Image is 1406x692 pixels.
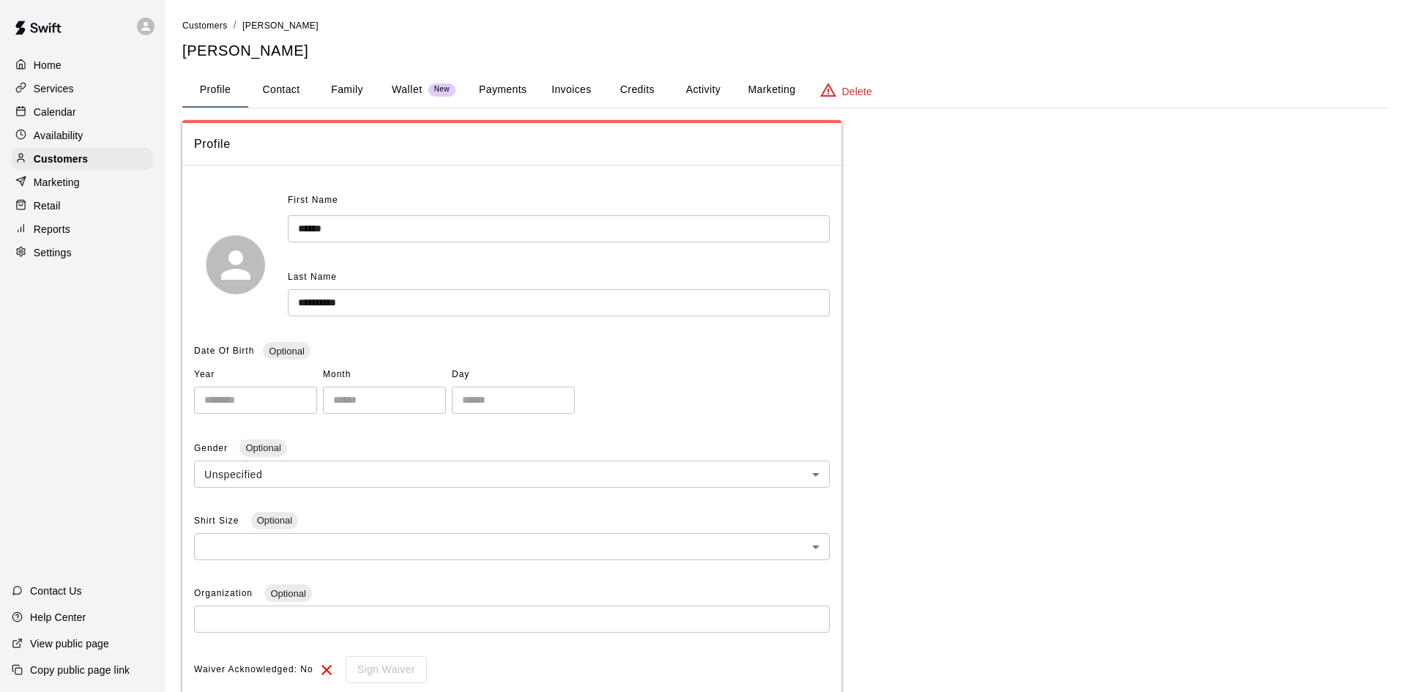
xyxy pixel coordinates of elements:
a: Customers [12,148,153,170]
div: To sign waivers in admin, this feature must be enabled in general settings [335,656,427,683]
p: Retail [34,198,61,213]
span: Day [452,363,575,387]
span: Gender [194,443,231,453]
a: Calendar [12,101,153,123]
span: Profile [194,135,830,154]
p: Copy public page link [30,663,130,677]
span: Last Name [288,272,337,282]
a: Settings [12,242,153,264]
h5: [PERSON_NAME] [182,41,1388,61]
button: Activity [670,72,736,108]
button: Family [314,72,380,108]
p: Marketing [34,175,80,190]
p: Wallet [392,82,423,97]
p: Services [34,81,74,96]
p: Help Center [30,610,86,625]
p: Customers [34,152,88,166]
div: Unspecified [194,461,830,488]
p: Delete [842,84,872,99]
span: Shirt Size [194,516,242,526]
span: Waiver Acknowledged: No [194,658,313,682]
span: Month [323,363,446,387]
li: / [234,18,237,33]
span: Customers [182,21,228,31]
p: Settings [34,245,72,260]
span: Optional [263,346,310,357]
a: Reports [12,218,153,240]
button: Profile [182,72,248,108]
span: Organization [194,588,256,598]
span: Optional [251,515,298,526]
span: Optional [239,442,286,453]
button: Payments [467,72,538,108]
div: basic tabs example [182,72,1388,108]
nav: breadcrumb [182,18,1388,34]
span: New [428,85,455,94]
a: Customers [182,19,228,31]
p: Calendar [34,105,76,119]
button: Credits [604,72,670,108]
a: Home [12,54,153,76]
span: First Name [288,189,338,212]
button: Invoices [538,72,604,108]
span: [PERSON_NAME] [242,21,319,31]
a: Availability [12,124,153,146]
a: Marketing [12,171,153,193]
a: Retail [12,195,153,217]
a: Services [12,78,153,100]
p: Reports [34,222,70,237]
p: View public page [30,636,109,651]
p: Home [34,58,62,72]
button: Contact [248,72,314,108]
p: Contact Us [30,584,82,598]
p: Availability [34,128,83,143]
span: Date Of Birth [194,346,254,356]
span: Optional [264,588,311,599]
span: Year [194,363,317,387]
button: Marketing [736,72,807,108]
